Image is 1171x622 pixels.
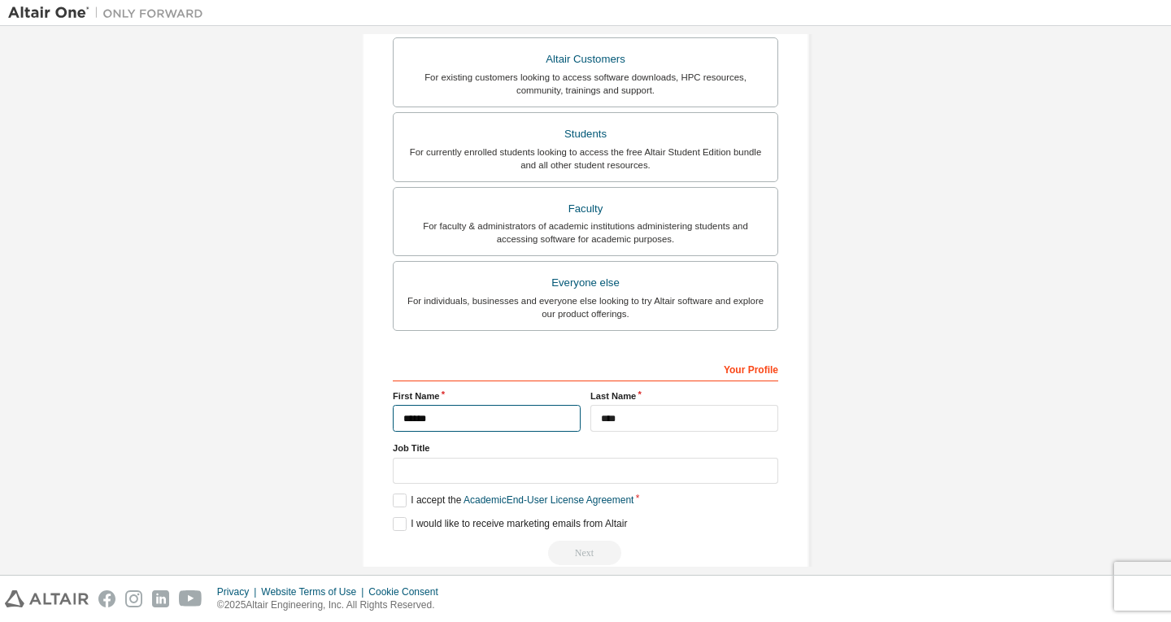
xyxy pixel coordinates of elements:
div: Privacy [217,585,261,598]
div: Students [403,123,768,146]
div: Everyone else [403,272,768,294]
div: For faculty & administrators of academic institutions administering students and accessing softwa... [403,220,768,246]
div: For currently enrolled students looking to access the free Altair Student Edition bundle and all ... [403,146,768,172]
div: Website Terms of Use [261,585,368,598]
div: Faculty [403,198,768,220]
div: Your Profile [393,355,778,381]
div: Cookie Consent [368,585,447,598]
img: altair_logo.svg [5,590,89,607]
img: facebook.svg [98,590,115,607]
label: First Name [393,389,581,402]
label: I accept the [393,494,633,507]
label: I would like to receive marketing emails from Altair [393,517,627,531]
img: linkedin.svg [152,590,169,607]
a: Academic End-User License Agreement [464,494,633,506]
img: Altair One [8,5,211,21]
div: Read and acccept EULA to continue [393,541,778,565]
p: © 2025 Altair Engineering, Inc. All Rights Reserved. [217,598,448,612]
img: instagram.svg [125,590,142,607]
div: Altair Customers [403,48,768,71]
div: For existing customers looking to access software downloads, HPC resources, community, trainings ... [403,71,768,97]
div: For individuals, businesses and everyone else looking to try Altair software and explore our prod... [403,294,768,320]
label: Job Title [393,441,778,455]
label: Last Name [590,389,778,402]
img: youtube.svg [179,590,202,607]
